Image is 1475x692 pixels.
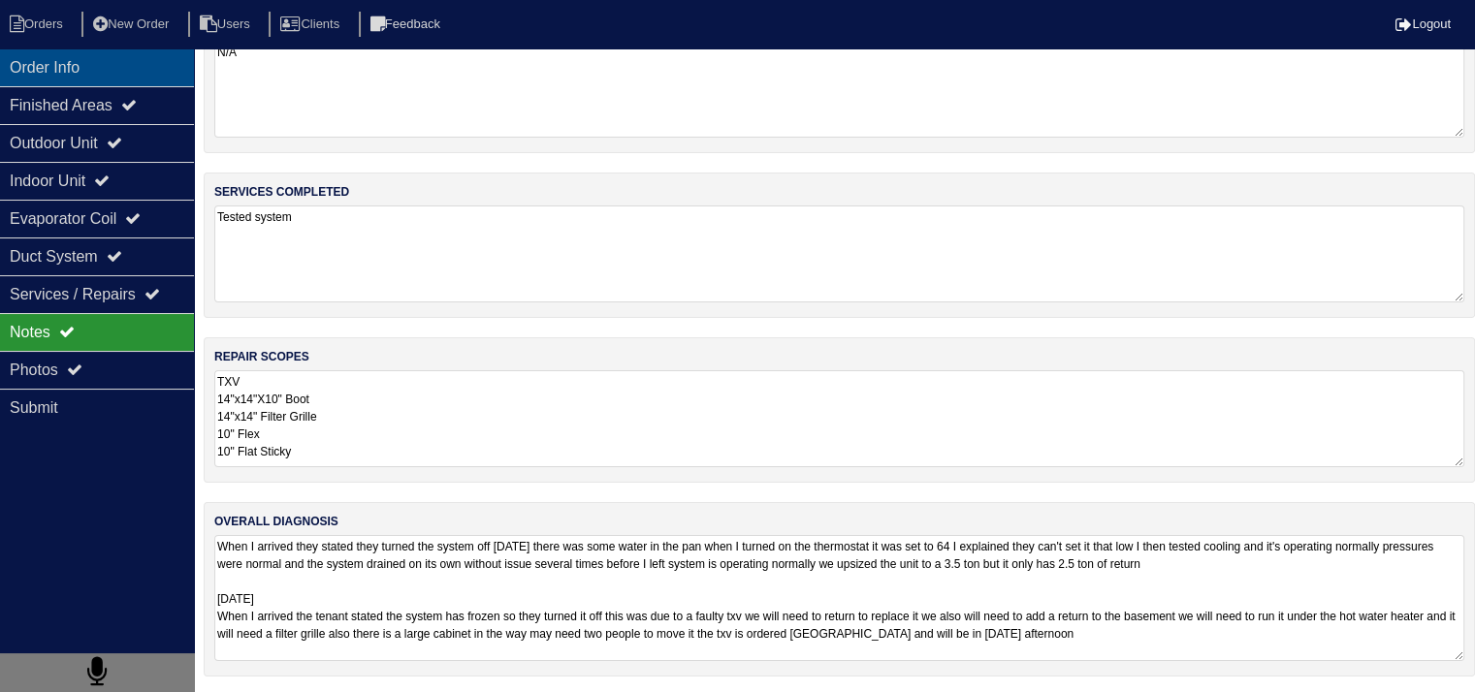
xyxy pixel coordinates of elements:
[81,12,184,38] li: New Order
[214,370,1464,467] textarea: TXV 14"x14"X10" Boot 14"x14" Filter Grille 10" Flex 10" Flat Sticky
[188,12,266,38] li: Users
[81,16,184,31] a: New Order
[1395,16,1451,31] a: Logout
[359,12,456,38] li: Feedback
[214,41,1464,138] textarea: N/A
[214,535,1464,661] textarea: When I arrived they stated they turned the system off [DATE] there was some water in the pan when...
[214,348,309,365] label: repair scopes
[188,16,266,31] a: Users
[269,16,355,31] a: Clients
[214,183,349,201] label: services completed
[269,12,355,38] li: Clients
[214,513,338,530] label: overall diagnosis
[214,205,1464,302] textarea: Tested system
